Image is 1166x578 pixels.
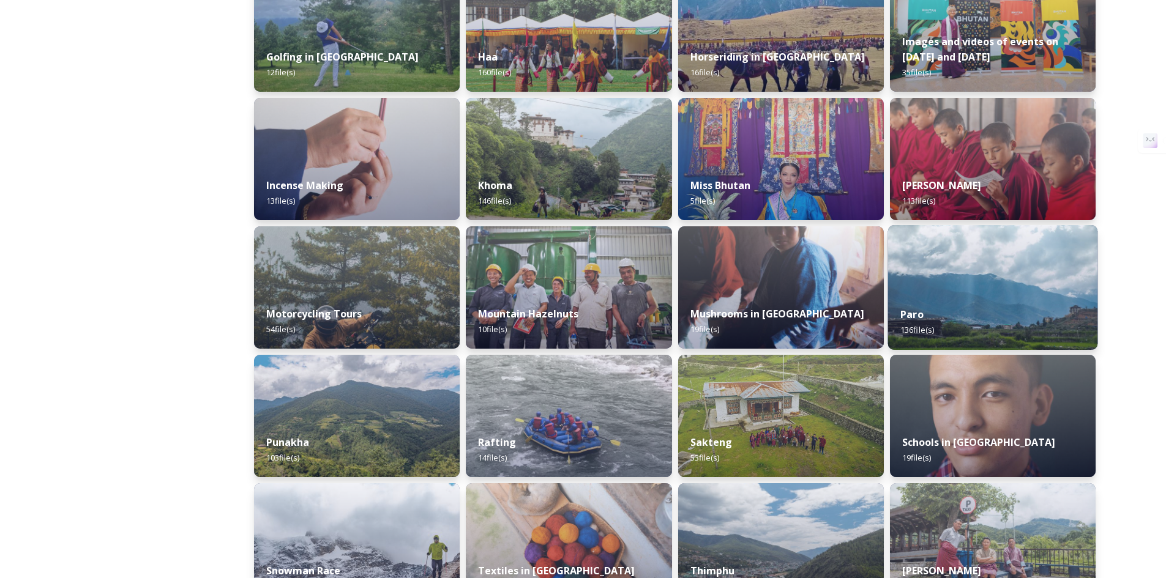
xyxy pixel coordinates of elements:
span: 146 file(s) [478,195,511,206]
span: 13 file(s) [266,195,295,206]
span: 19 file(s) [902,452,931,463]
strong: Mountain Hazelnuts [478,307,578,320]
strong: Punakha [266,435,309,449]
strong: Motorcycling Tours [266,307,362,320]
strong: Paro [900,308,924,321]
img: _SCH7798.jpg [678,226,884,349]
img: Mongar%2520and%2520Dametshi%2520110723%2520by%2520Amp%2520Sripimanwat-9.jpg [890,98,1096,220]
span: 12 file(s) [266,67,295,78]
strong: Schools in [GEOGRAPHIC_DATA] [902,435,1055,449]
strong: Mushrooms in [GEOGRAPHIC_DATA] [690,307,864,320]
img: f73f969a-3aba-4d6d-a863-38e7472ec6b1.JPG [466,355,671,477]
strong: Horseriding in [GEOGRAPHIC_DATA] [690,50,865,64]
span: 103 file(s) [266,452,299,463]
img: _SCH5631.jpg [254,98,460,220]
strong: Miss Bhutan [690,179,750,192]
strong: Sakteng [690,435,732,449]
img: WattBryan-20170720-0740-P50.jpg [466,226,671,349]
strong: Images and videos of events on [DATE] and [DATE] [902,35,1058,64]
strong: Rafting [478,435,516,449]
img: 2022-10-01%252012.59.42.jpg [254,355,460,477]
strong: Incense Making [266,179,343,192]
span: 160 file(s) [478,67,511,78]
img: Paro%2520050723%2520by%2520Amp%2520Sripimanwat-20.jpg [888,225,1097,350]
strong: Khoma [478,179,512,192]
strong: Textiles in [GEOGRAPHIC_DATA] [478,564,635,577]
span: 19 file(s) [690,324,719,335]
span: 5 file(s) [690,195,715,206]
span: 35 file(s) [902,67,931,78]
span: 136 file(s) [900,324,934,335]
img: By%2520Leewang%2520Tobgay%252C%2520President%252C%2520The%2520Badgers%2520Motorcycle%2520Club%252... [254,226,460,349]
img: Sakteng%2520070723%2520by%2520Nantawat-5.jpg [678,355,884,477]
strong: Thimphu [690,564,734,577]
strong: [PERSON_NAME] [902,179,981,192]
strong: Golfing in [GEOGRAPHIC_DATA] [266,50,419,64]
strong: Snowman Race [266,564,340,577]
span: 16 file(s) [690,67,719,78]
img: Miss%2520Bhutan%2520Tashi%2520Choden%25205.jpg [678,98,884,220]
strong: Haa [478,50,498,64]
span: 14 file(s) [478,452,507,463]
span: 53 file(s) [690,452,719,463]
img: Khoma%2520130723%2520by%2520Amp%2520Sripimanwat-7.jpg [466,98,671,220]
span: 113 file(s) [902,195,935,206]
img: _SCH2151_FINAL_RGB.jpg [890,355,1096,477]
strong: [PERSON_NAME] [902,564,981,577]
span: 54 file(s) [266,324,295,335]
span: 10 file(s) [478,324,507,335]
